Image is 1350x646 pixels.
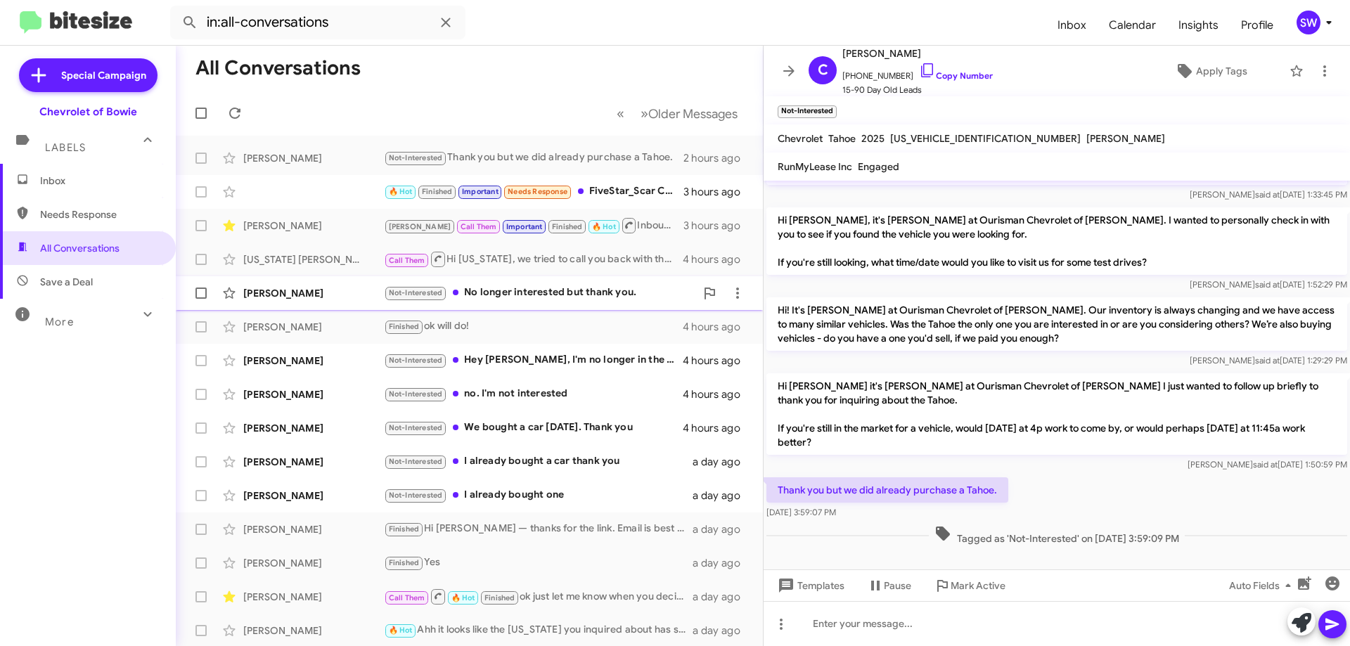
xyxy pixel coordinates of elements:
[766,507,836,517] span: [DATE] 3:59:07 PM
[828,132,856,145] span: Tahoe
[842,62,993,83] span: [PHONE_NUMBER]
[389,288,443,297] span: Not-Interested
[693,590,752,604] div: a day ago
[40,241,120,255] span: All Conversations
[1098,5,1167,46] a: Calendar
[384,453,693,470] div: I already bought a car thank you
[389,256,425,265] span: Call Them
[389,222,451,231] span: [PERSON_NAME]
[506,222,543,231] span: Important
[1046,5,1098,46] a: Inbox
[40,174,160,188] span: Inbox
[1190,189,1347,200] span: [PERSON_NAME] [DATE] 1:33:45 PM
[243,556,384,570] div: [PERSON_NAME]
[384,555,693,571] div: Yes
[861,132,885,145] span: 2025
[243,624,384,638] div: [PERSON_NAME]
[693,455,752,469] div: a day ago
[683,387,752,401] div: 4 hours ago
[632,99,746,128] button: Next
[422,187,453,196] span: Finished
[683,219,752,233] div: 3 hours ago
[1255,189,1280,200] span: said at
[484,593,515,602] span: Finished
[384,352,683,368] div: Hey [PERSON_NAME], I'm no longer in the market for a car. Thanks for following up!
[243,219,384,233] div: [PERSON_NAME]
[389,558,420,567] span: Finished
[384,420,683,436] div: We bought a car [DATE]. Thank you
[243,489,384,503] div: [PERSON_NAME]
[592,222,616,231] span: 🔥 Hot
[1196,58,1247,84] span: Apply Tags
[389,153,443,162] span: Not-Interested
[683,421,752,435] div: 4 hours ago
[451,593,475,602] span: 🔥 Hot
[1253,459,1278,470] span: said at
[617,105,624,122] span: «
[384,386,683,402] div: no. I'm not interested
[384,487,693,503] div: I already bought one
[508,187,567,196] span: Needs Response
[778,160,852,173] span: RunMyLease Inc
[858,160,899,173] span: Engaged
[1188,459,1347,470] span: [PERSON_NAME] [DATE] 1:50:59 PM
[389,626,413,635] span: 🔥 Hot
[778,105,837,118] small: Not-Interested
[389,356,443,365] span: Not-Interested
[1255,279,1280,290] span: said at
[641,105,648,122] span: »
[389,423,443,432] span: Not-Interested
[384,183,683,200] div: FiveStar_Scar Crn [DATE] $3.71 -2.75 Crn [DATE] $3.85 -2.75 Crn [DATE] $4.11 -2.75 Bns [DATE] $9....
[389,457,443,466] span: Not-Interested
[1229,573,1297,598] span: Auto Fields
[389,593,425,602] span: Call Them
[384,285,695,301] div: No longer interested but thank you.
[243,455,384,469] div: [PERSON_NAME]
[693,522,752,536] div: a day ago
[919,70,993,81] a: Copy Number
[243,522,384,536] div: [PERSON_NAME]
[45,141,86,154] span: Labels
[1218,573,1308,598] button: Auto Fields
[243,151,384,165] div: [PERSON_NAME]
[693,624,752,638] div: a day ago
[842,83,993,97] span: 15-90 Day Old Leads
[775,573,844,598] span: Templates
[890,132,1081,145] span: [US_VEHICLE_IDENTIFICATION_NUMBER]
[552,222,583,231] span: Finished
[929,525,1185,545] span: Tagged as 'Not-Interested' on [DATE] 3:59:09 PM
[45,316,74,328] span: More
[766,477,1008,503] p: Thank you but we did already purchase a Tahoe.
[389,389,443,399] span: Not-Interested
[1167,5,1230,46] a: Insights
[693,556,752,570] div: a day ago
[1190,279,1347,290] span: [PERSON_NAME] [DATE] 1:52:29 PM
[384,150,683,166] div: Thank you but we did already purchase a Tahoe.
[1255,355,1280,366] span: said at
[462,187,499,196] span: Important
[389,322,420,331] span: Finished
[1138,58,1282,84] button: Apply Tags
[243,387,384,401] div: [PERSON_NAME]
[40,275,93,289] span: Save a Deal
[884,573,911,598] span: Pause
[648,106,738,122] span: Older Messages
[384,250,683,268] div: Hi [US_STATE], we tried to call you back with the numbers. If you opt into [PERSON_NAME]'s text w...
[461,222,497,231] span: Call Them
[389,524,420,534] span: Finished
[1285,11,1335,34] button: SW
[922,573,1017,598] button: Mark Active
[389,491,443,500] span: Not-Interested
[683,185,752,199] div: 3 hours ago
[764,573,856,598] button: Templates
[61,68,146,82] span: Special Campaign
[243,590,384,604] div: [PERSON_NAME]
[1230,5,1285,46] a: Profile
[243,421,384,435] div: [PERSON_NAME]
[384,521,693,537] div: Hi [PERSON_NAME] — thanks for the link. Email is best for me. Can you email a firm, itemized out-...
[609,99,746,128] nav: Page navigation example
[40,207,160,221] span: Needs Response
